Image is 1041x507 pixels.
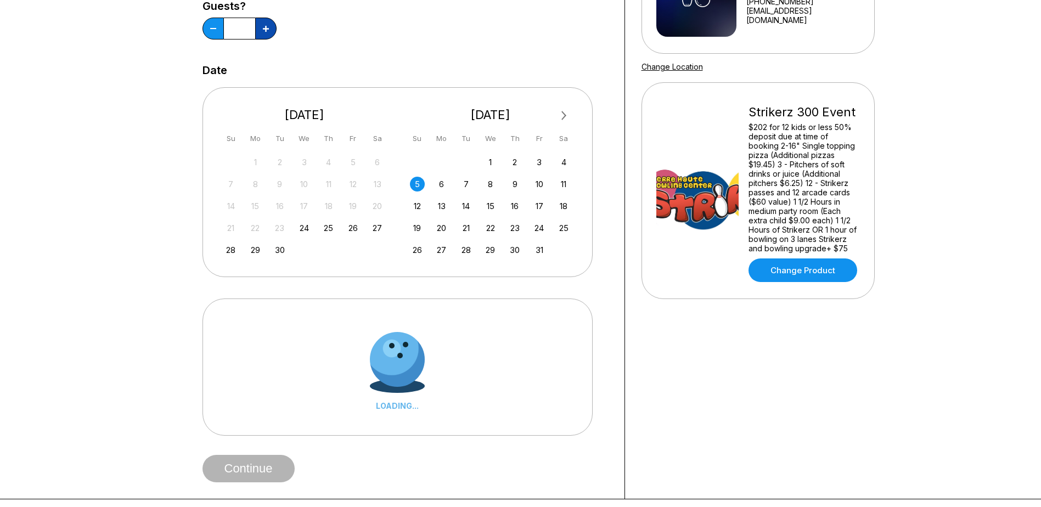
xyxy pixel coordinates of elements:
[321,177,336,191] div: Not available Thursday, September 11th, 2025
[272,177,287,191] div: Not available Tuesday, September 9th, 2025
[483,131,498,146] div: We
[483,177,498,191] div: Choose Wednesday, October 8th, 2025
[223,131,238,146] div: Su
[410,131,425,146] div: Su
[370,401,425,410] div: LOADING...
[248,155,263,170] div: Not available Monday, September 1st, 2025
[532,155,547,170] div: Choose Friday, October 3rd, 2025
[321,221,336,235] div: Choose Thursday, September 25th, 2025
[532,243,547,257] div: Choose Friday, October 31st, 2025
[556,155,571,170] div: Choose Saturday, October 4th, 2025
[434,199,449,213] div: Choose Monday, October 13th, 2025
[483,155,498,170] div: Choose Wednesday, October 1st, 2025
[321,199,336,213] div: Not available Thursday, September 18th, 2025
[434,177,449,191] div: Choose Monday, October 6th, 2025
[370,177,385,191] div: Not available Saturday, September 13th, 2025
[483,221,498,235] div: Choose Wednesday, October 22nd, 2025
[297,155,312,170] div: Not available Wednesday, September 3rd, 2025
[272,199,287,213] div: Not available Tuesday, September 16th, 2025
[508,155,522,170] div: Choose Thursday, October 2nd, 2025
[656,150,739,232] img: Strikerz 300 Event
[459,131,474,146] div: Tu
[222,154,387,257] div: month 2025-09
[459,199,474,213] div: Choose Tuesday, October 14th, 2025
[434,243,449,257] div: Choose Monday, October 27th, 2025
[223,221,238,235] div: Not available Sunday, September 21st, 2025
[410,177,425,191] div: Choose Sunday, October 5th, 2025
[532,177,547,191] div: Choose Friday, October 10th, 2025
[223,177,238,191] div: Not available Sunday, September 7th, 2025
[410,221,425,235] div: Choose Sunday, October 19th, 2025
[346,177,361,191] div: Not available Friday, September 12th, 2025
[321,155,336,170] div: Not available Thursday, September 4th, 2025
[508,221,522,235] div: Choose Thursday, October 23rd, 2025
[556,131,571,146] div: Sa
[321,131,336,146] div: Th
[434,131,449,146] div: Mo
[459,243,474,257] div: Choose Tuesday, October 28th, 2025
[297,131,312,146] div: We
[406,108,576,122] div: [DATE]
[297,199,312,213] div: Not available Wednesday, September 17th, 2025
[508,243,522,257] div: Choose Thursday, October 30th, 2025
[248,131,263,146] div: Mo
[749,258,857,282] a: Change Product
[746,6,870,25] a: [EMAIL_ADDRESS][DOMAIN_NAME]
[532,131,547,146] div: Fr
[556,199,571,213] div: Choose Saturday, October 18th, 2025
[555,107,573,125] button: Next Month
[248,221,263,235] div: Not available Monday, September 22nd, 2025
[508,199,522,213] div: Choose Thursday, October 16th, 2025
[556,177,571,191] div: Choose Saturday, October 11th, 2025
[272,221,287,235] div: Not available Tuesday, September 23rd, 2025
[220,108,390,122] div: [DATE]
[346,221,361,235] div: Choose Friday, September 26th, 2025
[272,131,287,146] div: Tu
[459,221,474,235] div: Choose Tuesday, October 21st, 2025
[272,155,287,170] div: Not available Tuesday, September 2nd, 2025
[346,155,361,170] div: Not available Friday, September 5th, 2025
[410,199,425,213] div: Choose Sunday, October 12th, 2025
[346,199,361,213] div: Not available Friday, September 19th, 2025
[370,221,385,235] div: Choose Saturday, September 27th, 2025
[532,199,547,213] div: Choose Friday, October 17th, 2025
[642,62,703,71] a: Change Location
[410,243,425,257] div: Choose Sunday, October 26th, 2025
[370,155,385,170] div: Not available Saturday, September 6th, 2025
[370,131,385,146] div: Sa
[202,64,227,76] label: Date
[532,221,547,235] div: Choose Friday, October 24th, 2025
[508,131,522,146] div: Th
[459,177,474,191] div: Choose Tuesday, October 7th, 2025
[749,105,860,120] div: Strikerz 300 Event
[483,199,498,213] div: Choose Wednesday, October 15th, 2025
[248,177,263,191] div: Not available Monday, September 8th, 2025
[223,243,238,257] div: Choose Sunday, September 28th, 2025
[370,199,385,213] div: Not available Saturday, September 20th, 2025
[346,131,361,146] div: Fr
[434,221,449,235] div: Choose Monday, October 20th, 2025
[297,177,312,191] div: Not available Wednesday, September 10th, 2025
[248,199,263,213] div: Not available Monday, September 15th, 2025
[297,221,312,235] div: Choose Wednesday, September 24th, 2025
[483,243,498,257] div: Choose Wednesday, October 29th, 2025
[556,221,571,235] div: Choose Saturday, October 25th, 2025
[223,199,238,213] div: Not available Sunday, September 14th, 2025
[248,243,263,257] div: Choose Monday, September 29th, 2025
[408,154,573,257] div: month 2025-10
[749,122,860,253] div: $202 for 12 kids or less 50% deposit due at time of booking 2-16" Single topping pizza (Additiona...
[508,177,522,191] div: Choose Thursday, October 9th, 2025
[272,243,287,257] div: Choose Tuesday, September 30th, 2025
